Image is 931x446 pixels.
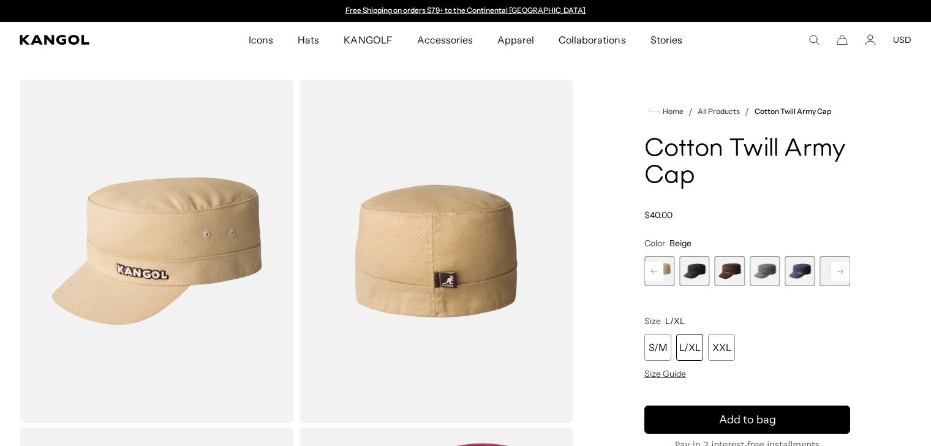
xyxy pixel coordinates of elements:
[837,34,848,45] button: Cart
[679,256,709,286] div: 4 of 9
[339,6,592,16] div: 1 of 2
[638,22,695,58] a: Stories
[698,107,740,116] a: All Products
[236,22,285,58] a: Icons
[650,22,682,58] span: Stories
[809,34,820,45] summary: Search here
[644,238,665,249] span: Color
[298,22,319,58] span: Hats
[755,107,832,116] a: Cotton Twill Army Cap
[785,256,815,286] label: Navy
[20,35,164,45] a: Kangol
[820,256,850,286] label: White
[405,22,485,58] a: Accessories
[644,316,661,327] span: Size
[644,368,686,379] span: Size Guide
[331,22,404,58] a: KANGOLF
[417,22,473,58] span: Accessories
[485,22,546,58] a: Apparel
[660,107,684,116] span: Home
[669,238,692,249] span: Beige
[679,256,709,286] label: Black
[644,256,674,286] label: Beige
[644,256,674,286] div: 3 of 9
[665,316,685,327] span: L/XL
[285,22,331,58] a: Hats
[345,6,586,15] a: Free Shipping on orders $79+ to the Continental [GEOGRAPHIC_DATA]
[546,22,638,58] a: Collaborations
[644,136,850,190] h1: Cotton Twill Army Cap
[785,256,815,286] div: 7 of 9
[715,256,745,286] div: 5 of 9
[644,104,850,119] nav: breadcrumbs
[339,6,592,16] slideshow-component: Announcement bar
[249,22,273,58] span: Icons
[708,334,735,361] div: XXL
[344,22,392,58] span: KANGOLF
[644,210,673,221] span: $40.00
[684,104,693,119] li: /
[497,22,534,58] span: Apparel
[644,334,671,361] div: S/M
[649,106,684,117] a: Home
[644,406,850,434] button: Add to bag
[750,256,780,286] div: 6 of 9
[20,80,294,423] img: color-beige
[339,6,592,16] div: Announcement
[893,34,911,45] button: USD
[299,80,573,423] img: color-beige
[750,256,780,286] label: Grey
[820,256,850,286] div: 8 of 9
[865,34,876,45] a: Account
[715,256,745,286] label: Brown
[676,334,703,361] div: L/XL
[719,412,776,428] span: Add to bag
[740,104,749,119] li: /
[559,22,625,58] span: Collaborations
